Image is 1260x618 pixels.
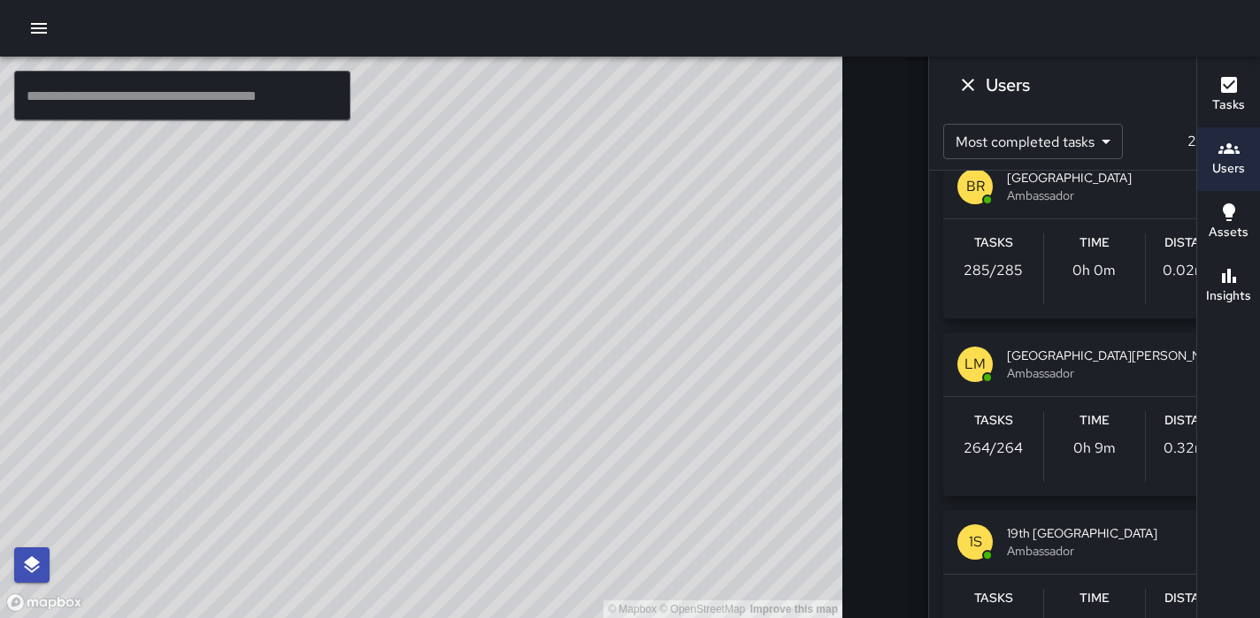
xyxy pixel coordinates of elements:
[1007,542,1232,560] span: Ambassador
[1212,159,1245,179] h6: Users
[950,67,986,103] button: Dismiss
[964,438,1023,459] p: 264 / 264
[974,233,1013,253] h6: Tasks
[1007,524,1232,542] span: 19th [GEOGRAPHIC_DATA]
[1197,127,1260,191] button: Users
[1180,131,1246,152] p: 25 users
[966,176,985,197] p: BR
[964,260,1023,281] p: 285 / 285
[1163,260,1228,281] p: 0.02 miles
[1079,233,1110,253] h6: Time
[1164,411,1226,431] h6: Distance
[1164,438,1228,459] p: 0.32 miles
[1212,95,1245,115] h6: Tasks
[1007,187,1232,204] span: Ambassador
[943,332,1246,496] button: LM[GEOGRAPHIC_DATA][PERSON_NAME]AmbassadorTasks264/264Time0h 9mDistance0.32miles
[1197,255,1260,318] button: Insights
[1072,260,1116,281] p: 0h 0m
[1197,64,1260,127] button: Tasks
[969,531,982,553] p: 1S
[1206,286,1251,306] h6: Insights
[1007,347,1232,364] span: [GEOGRAPHIC_DATA][PERSON_NAME]
[1007,169,1232,187] span: [GEOGRAPHIC_DATA]
[1164,233,1226,253] h6: Distance
[943,124,1123,159] div: Most completed tasks
[964,354,986,375] p: LM
[1073,438,1116,459] p: 0h 9m
[974,589,1013,608] h6: Tasks
[1079,411,1110,431] h6: Time
[986,71,1030,99] h6: Users
[1197,191,1260,255] button: Assets
[974,411,1013,431] h6: Tasks
[1164,589,1226,608] h6: Distance
[1079,589,1110,608] h6: Time
[1007,364,1232,382] span: Ambassador
[943,155,1246,318] button: BR[GEOGRAPHIC_DATA]AmbassadorTasks285/285Time0h 0mDistance0.02miles
[1209,223,1248,242] h6: Assets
